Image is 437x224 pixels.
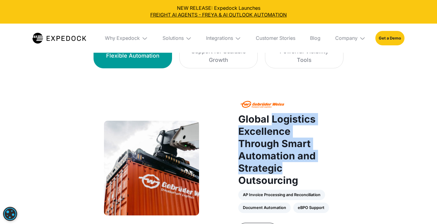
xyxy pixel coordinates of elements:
div: Integrations [201,24,246,53]
div: Powerful Visibility Tools [273,47,336,64]
div: Flexible Automation [106,51,159,60]
div: Integrations [206,35,233,41]
a: Blog [305,24,325,53]
a: Customer Stories [251,24,300,53]
div: Solutions [158,24,197,53]
div: NEW RELEASE: Expedock Launches [5,5,432,19]
div: Why Expedock [105,35,140,41]
div: Support for Scalable Growth [187,47,250,64]
strong: Global Logistics Excellence Through Smart Automation and Strategic Outsourcing [238,113,316,186]
a: Get a Demo [375,31,404,45]
iframe: Chat Widget [406,195,437,224]
a: FREIGHT AI AGENTS - FREYA & AI OUTLOOK AUTOMATION [5,12,432,18]
div: Why Expedock [100,24,153,53]
div: Company [330,24,370,53]
div: Solutions [163,35,184,41]
div: Company [335,35,358,41]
